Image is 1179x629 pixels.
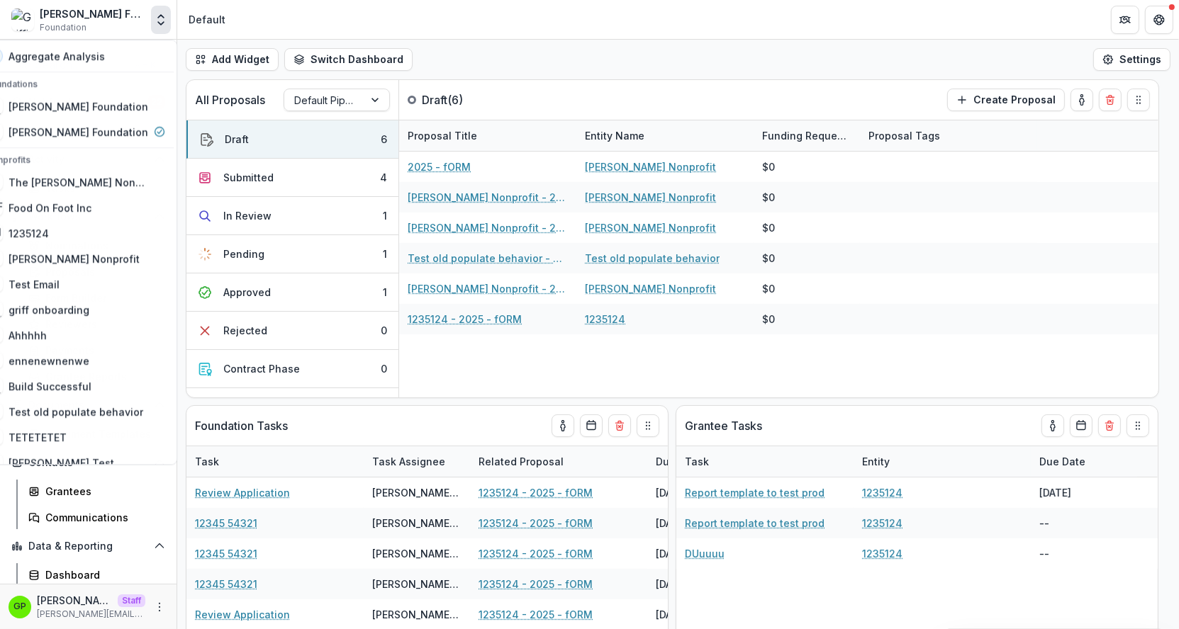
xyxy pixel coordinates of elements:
[1111,6,1139,34] button: Partners
[647,477,754,508] div: [DATE]
[647,569,754,599] div: [DATE]
[186,454,228,469] div: Task
[28,540,148,552] span: Data & Reporting
[23,563,171,586] a: Dashboard
[408,312,522,327] a: 1235124 - 2025 - fORM
[284,48,413,71] button: Switch Dashboard
[364,446,470,477] div: Task Assignee
[408,190,568,205] a: [PERSON_NAME] Nonprofit - 2025 - fORM
[195,516,257,531] a: 12345 54321
[585,251,720,266] a: Test old populate behavior
[479,546,593,561] a: 1235124 - 2025 - fORM
[762,220,775,235] div: $0
[1071,89,1093,111] button: toggle-assigned-to-me
[372,546,462,561] div: [PERSON_NAME] ([PERSON_NAME][EMAIL_ADDRESS][DOMAIN_NAME])
[685,485,825,500] a: Report template to test prod
[854,454,898,469] div: Entity
[223,361,300,376] div: Contract Phase
[422,91,528,108] p: Draft ( 6 )
[585,312,625,327] a: 1235124
[383,208,387,223] div: 1
[576,120,754,151] div: Entity Name
[676,446,854,477] div: Task
[470,446,647,477] div: Related Proposal
[195,485,290,500] a: Review Application
[380,170,387,185] div: 4
[186,312,398,350] button: Rejected0
[381,323,387,338] div: 0
[1127,89,1150,111] button: Drag
[186,120,398,159] button: Draft6
[372,485,462,500] div: [PERSON_NAME] ([PERSON_NAME][EMAIL_ADDRESS][DOMAIN_NAME])
[754,128,860,143] div: Funding Requested
[372,607,462,622] div: [PERSON_NAME] ([PERSON_NAME][EMAIL_ADDRESS][DOMAIN_NAME])
[552,414,574,437] button: toggle-assigned-to-me
[608,414,631,437] button: Delete card
[186,235,398,273] button: Pending1
[860,120,1037,151] div: Proposal Tags
[860,128,949,143] div: Proposal Tags
[45,510,160,525] div: Communications
[1031,538,1137,569] div: --
[1098,414,1121,437] button: Delete card
[37,608,145,620] p: [PERSON_NAME][EMAIL_ADDRESS][DOMAIN_NAME]
[23,480,171,503] a: Grantees
[186,197,398,235] button: In Review1
[1031,446,1137,477] div: Due Date
[1145,6,1173,34] button: Get Help
[195,91,265,108] p: All Proposals
[399,120,576,151] div: Proposal Title
[408,220,568,235] a: [PERSON_NAME] Nonprofit - 2025 - fORM
[37,593,112,608] p: [PERSON_NAME]
[762,312,775,327] div: $0
[118,594,145,607] p: Staff
[479,485,593,500] a: 1235124 - 2025 - fORM
[585,281,716,296] a: [PERSON_NAME] Nonprofit
[195,577,257,591] a: 12345 54321
[183,9,231,30] nav: breadcrumb
[195,546,257,561] a: 12345 54321
[862,516,903,531] a: 1235124
[186,159,398,197] button: Submitted4
[762,251,775,266] div: $0
[223,170,274,185] div: Submitted
[585,220,716,235] a: [PERSON_NAME] Nonprofit
[186,350,398,388] button: Contract Phase0
[479,607,593,622] a: 1235124 - 2025 - fORM
[223,246,264,261] div: Pending
[1070,414,1093,437] button: Calendar
[223,323,267,338] div: Rejected
[186,446,364,477] div: Task
[1127,414,1149,437] button: Drag
[399,128,486,143] div: Proposal Title
[676,454,717,469] div: Task
[647,446,754,477] div: Due Date
[685,516,825,531] a: Report template to test prod
[195,417,288,434] p: Foundation Tasks
[223,208,272,223] div: In Review
[40,6,145,21] div: [PERSON_NAME] Foundation
[1031,508,1137,538] div: --
[862,485,903,500] a: 1235124
[383,246,387,261] div: 1
[754,120,860,151] div: Funding Requested
[381,132,387,147] div: 6
[685,417,762,434] p: Grantee Tasks
[372,577,462,591] div: [PERSON_NAME] ([PERSON_NAME][EMAIL_ADDRESS][DOMAIN_NAME])
[383,285,387,300] div: 1
[381,361,387,376] div: 0
[45,484,160,499] div: Grantees
[151,6,171,34] button: Open entity switcher
[580,414,603,437] button: Calendar
[862,546,903,561] a: 1235124
[576,128,653,143] div: Entity Name
[854,446,1031,477] div: Entity
[408,251,568,266] a: Test old populate behavior - 2025 - Populate from
[195,607,290,622] a: Review Application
